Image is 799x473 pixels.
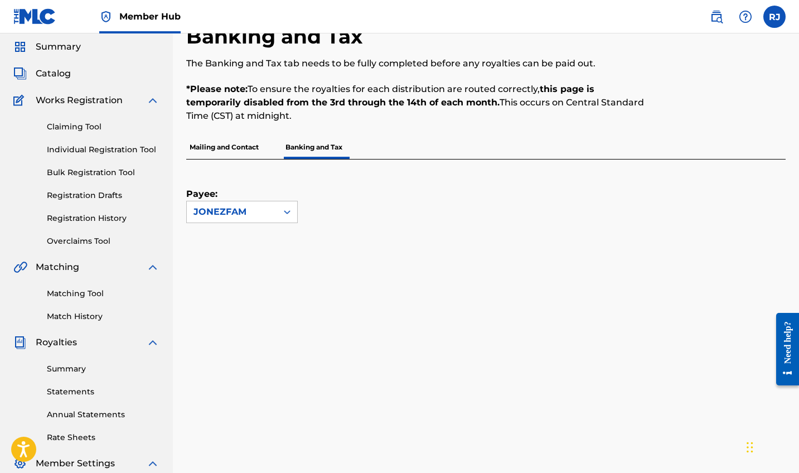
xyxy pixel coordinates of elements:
[186,84,248,94] strong: *Please note:
[47,121,159,133] a: Claiming Tool
[282,136,346,159] p: Banking and Tax
[186,83,648,123] p: To ensure the royalties for each distribution are routed correctly, This occurs on Central Standa...
[146,94,159,107] img: expand
[99,10,113,23] img: Top Rightsholder
[47,213,159,224] a: Registration History
[13,67,27,80] img: Catalog
[36,67,71,80] span: Catalog
[13,8,56,25] img: MLC Logo
[36,336,77,349] span: Royalties
[47,386,159,398] a: Statements
[13,260,27,274] img: Matching
[47,167,159,178] a: Bulk Registration Tool
[47,409,159,421] a: Annual Statements
[47,363,159,375] a: Summary
[186,187,242,201] label: Payee:
[13,40,27,54] img: Summary
[47,190,159,201] a: Registration Drafts
[36,260,79,274] span: Matching
[13,67,71,80] a: CatalogCatalog
[47,235,159,247] a: Overclaims Tool
[36,40,81,54] span: Summary
[146,457,159,470] img: expand
[193,205,270,219] div: JONEZFAM
[146,336,159,349] img: expand
[763,6,786,28] div: User Menu
[119,10,181,23] span: Member Hub
[47,432,159,443] a: Rate Sheets
[734,6,757,28] div: Help
[739,10,752,23] img: help
[13,40,81,54] a: SummarySummary
[36,457,115,470] span: Member Settings
[146,260,159,274] img: expand
[186,57,648,70] p: The Banking and Tax tab needs to be fully completed before any royalties can be paid out.
[36,94,123,107] span: Works Registration
[710,10,723,23] img: search
[13,457,27,470] img: Member Settings
[705,6,728,28] a: Public Search
[47,288,159,300] a: Matching Tool
[768,302,799,397] iframe: Resource Center
[186,24,368,49] h2: Banking and Tax
[747,431,753,464] div: Drag
[186,136,262,159] p: Mailing and Contact
[47,144,159,156] a: Individual Registration Tool
[743,419,799,473] iframe: Chat Widget
[13,94,28,107] img: Works Registration
[13,336,27,349] img: Royalties
[47,311,159,322] a: Match History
